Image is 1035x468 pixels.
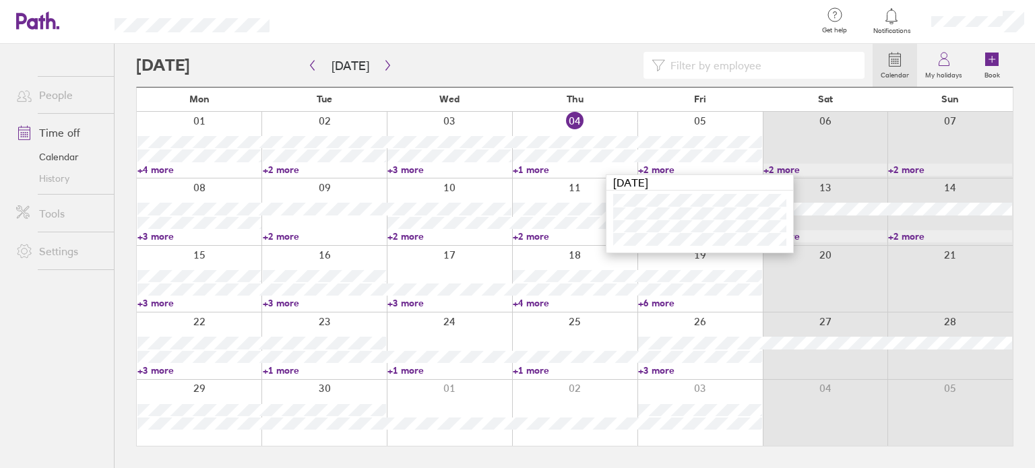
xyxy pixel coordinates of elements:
a: Tools [5,200,114,227]
a: +3 more [638,364,762,376]
span: Sat [818,94,833,104]
span: Mon [189,94,210,104]
div: [DATE] [606,175,793,191]
a: Notifications [870,7,914,35]
a: +2 more [763,164,887,176]
a: +3 more [387,164,511,176]
span: Sun [941,94,959,104]
span: Fri [694,94,706,104]
a: +1 more [513,164,637,176]
label: Book [976,67,1008,79]
span: Tue [317,94,332,104]
span: Notifications [870,27,914,35]
a: History [5,168,114,189]
a: +1 more [513,364,637,376]
label: My holidays [917,67,970,79]
a: Settings [5,238,114,265]
a: Calendar [5,146,114,168]
a: People [5,81,114,108]
a: +2 more [888,164,1012,176]
a: +2 more [888,230,1012,242]
a: +2 more [387,230,511,242]
button: [DATE] [321,55,380,77]
span: Thu [567,94,584,104]
a: +4 more [513,297,637,309]
a: +3 more [137,230,261,242]
a: +2 more [763,230,887,242]
a: Calendar [873,44,917,87]
span: Wed [439,94,460,104]
a: +2 more [263,164,387,176]
a: +3 more [387,297,511,309]
label: Calendar [873,67,917,79]
a: +1 more [263,364,387,376]
span: Get help [813,26,856,34]
a: +3 more [263,297,387,309]
a: +2 more [513,230,637,242]
a: Time off [5,119,114,146]
a: +6 more [638,297,762,309]
a: +3 more [137,364,261,376]
a: +4 more [137,164,261,176]
a: Book [970,44,1013,87]
a: My holidays [917,44,970,87]
input: Filter by employee [665,53,856,78]
a: +3 more [137,297,261,309]
a: +2 more [263,230,387,242]
a: +2 more [638,164,762,176]
a: +1 more [387,364,511,376]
